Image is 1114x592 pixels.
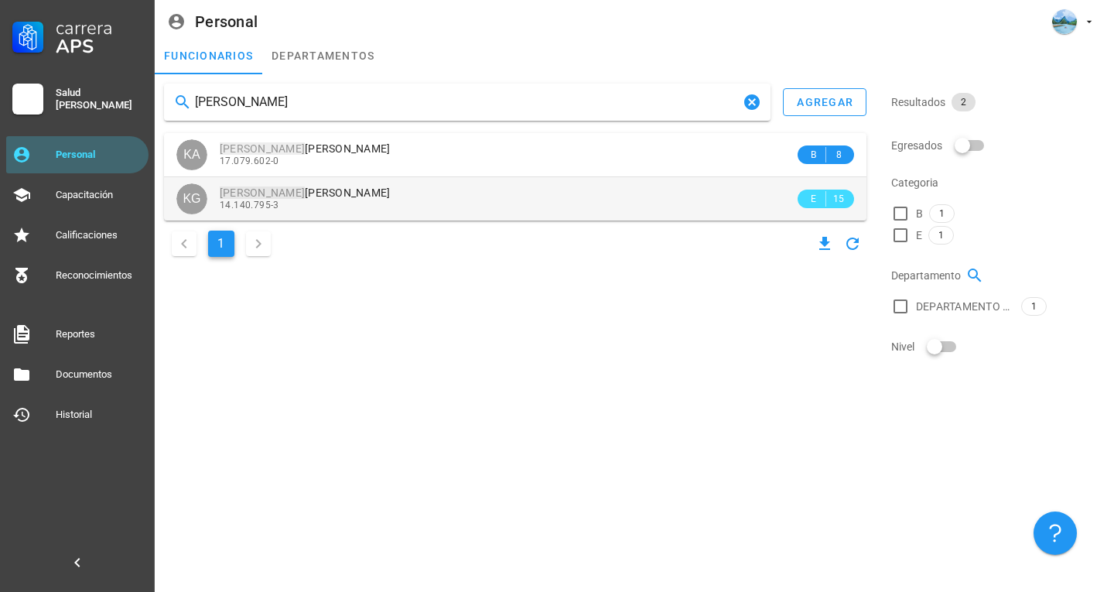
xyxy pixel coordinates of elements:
mark: [PERSON_NAME] [220,142,305,155]
button: agregar [783,88,866,116]
a: funcionarios [155,37,262,74]
a: Reportes [6,316,149,353]
div: APS [56,37,142,56]
span: 1 [1031,298,1037,315]
div: Categoria [891,164,1105,201]
span: E [807,191,819,207]
button: Clear [743,93,761,111]
mark: [PERSON_NAME] [220,186,305,199]
div: Carrera [56,19,142,37]
a: departamentos [262,37,384,74]
div: Documentos [56,368,142,381]
span: 1 [938,227,944,244]
div: Personal [56,149,142,161]
div: Reportes [56,328,142,340]
input: Buscar funcionarios… [195,90,740,115]
span: 2 [961,93,966,111]
div: Calificaciones [56,229,142,241]
span: B [916,206,923,221]
a: Calificaciones [6,217,149,254]
button: Página actual, página 1 [208,231,234,257]
span: E [916,228,922,243]
span: [PERSON_NAME] [220,142,391,155]
div: Reconocimientos [56,269,142,282]
div: Personal [195,13,258,30]
span: KG [183,183,200,214]
div: Egresados [891,127,1105,164]
div: Capacitación [56,189,142,201]
div: Salud [PERSON_NAME] [56,87,142,111]
div: avatar [176,183,207,214]
span: 14.140.795-3 [220,200,279,210]
span: 8 [832,147,845,163]
div: agregar [796,96,853,108]
a: Capacitación [6,176,149,214]
div: Resultados [891,84,1105,121]
span: [PERSON_NAME] [220,186,391,199]
div: Historial [56,409,142,421]
a: Reconocimientos [6,257,149,294]
div: avatar [1052,9,1077,34]
a: Historial [6,396,149,433]
div: avatar [176,139,207,170]
div: Nivel [891,328,1105,365]
nav: Navegación de paginación [164,227,278,261]
a: Personal [6,136,149,173]
span: DEPARTAMENTO DE SALUD [916,299,1015,314]
span: B [807,147,819,163]
span: 15 [832,191,845,207]
div: Departamento [891,257,1105,294]
span: KA [183,139,200,170]
span: 17.079.602-0 [220,156,279,166]
a: Documentos [6,356,149,393]
span: 1 [939,205,945,222]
